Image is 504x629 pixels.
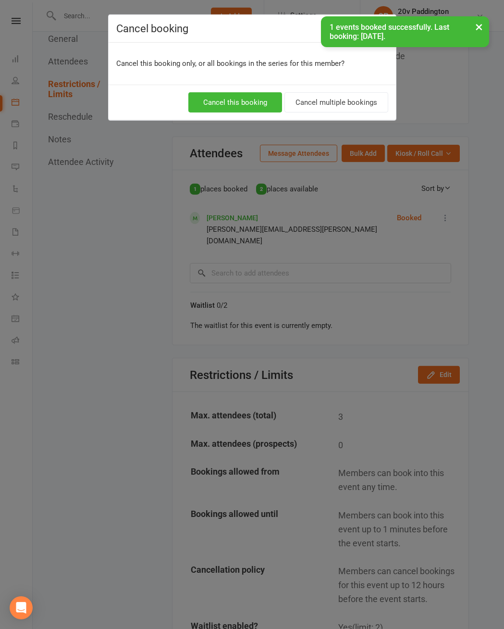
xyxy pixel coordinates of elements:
button: Cancel multiple bookings [284,92,388,113]
div: Open Intercom Messenger [10,596,33,619]
div: 1 events booked successfully. Last booking: [DATE]. [321,16,489,47]
button: × [470,16,488,37]
p: Cancel this booking only, or all bookings in the series for this member? [116,58,388,69]
button: Cancel this booking [188,92,282,113]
